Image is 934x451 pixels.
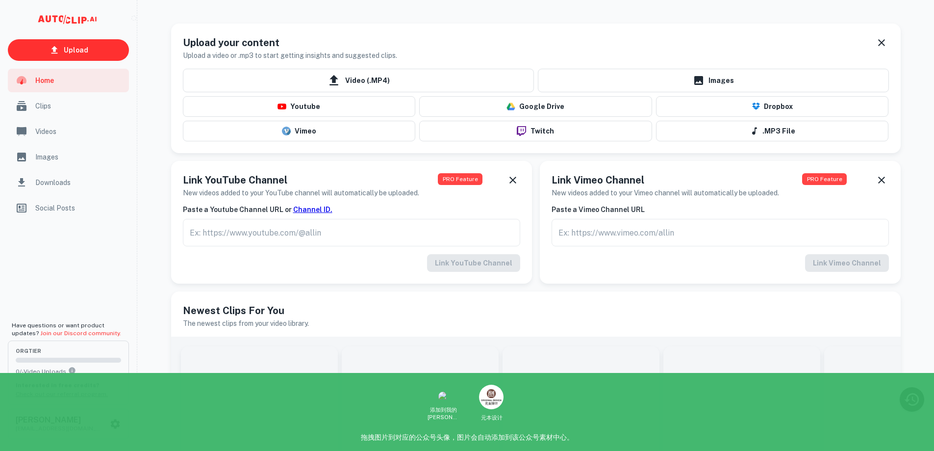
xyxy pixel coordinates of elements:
div: This feature is available to PRO users only. [552,219,889,246]
span: This feature is available to PRO users only. Upgrade your plan now! [438,173,482,185]
span: org Tier [16,348,121,354]
button: orgTier0/-Video UploadsYou can upload 0 videos per month on the org tier. Upgrade to upload more.... [8,341,129,404]
button: Google Drive [419,96,652,117]
a: Images [8,145,129,169]
a: Home [8,69,129,92]
span: Downloads [35,177,123,188]
div: This feature is available to PRO users only. [552,254,889,272]
img: vimeo-logo.svg [282,127,291,135]
a: Social Posts [8,196,129,220]
span: Home [35,75,123,86]
h6: Upload a video or .mp3 to start getting insights and suggested clips. [183,50,397,61]
div: This feature is available to PRO users only. [183,254,520,272]
button: Vimeo [183,121,416,141]
a: Channel ID. [293,206,332,213]
button: Dismiss [505,173,520,187]
button: Dismiss [874,35,889,50]
a: Join our Discord community. [40,330,121,337]
button: Dismiss [874,173,889,187]
img: twitch-logo.png [513,126,530,136]
a: Upload [8,39,129,61]
span: Social Posts [35,203,123,213]
span: Clips [35,101,123,111]
span: Images [35,152,123,162]
a: Images [538,69,889,92]
button: Twitch [419,121,652,141]
span: Videos [35,126,123,137]
h6: New videos added to your Vimeo channel will automatically be uploaded. [552,187,779,198]
a: Clips [8,94,129,118]
a: Downloads [8,171,129,194]
span: Have questions or want product updates? [12,322,121,337]
h5: Upload your content [183,35,397,50]
h5: Newest Clips For You [183,303,889,318]
img: drive-logo.png [506,102,515,111]
p: Upload [64,45,88,55]
div: This feature is available to PRO users only. [183,219,520,246]
button: Youtube [183,96,416,117]
img: Dropbox Logo [752,103,760,111]
a: Videos [8,120,129,143]
h5: Link Vimeo Channel [552,173,779,187]
input: Ex: https://www.vimeo.com/allin [552,219,889,246]
h6: Paste a Vimeo Channel URL [552,204,889,215]
svg: You can upload 0 videos per month on the org tier. Upgrade to upload more. [68,367,76,374]
p: 0 / - Video Uploads [16,367,121,376]
h5: Link YouTube Channel [183,173,419,187]
span: This feature is available to PRO users only. Upgrade your plan now! [802,173,847,185]
button: Dropbox [656,96,889,117]
h6: The newest clips from your video library. [183,318,889,329]
button: .MP3 File [656,121,889,141]
span: Video (.MP4) [183,69,534,92]
h6: New videos added to your YouTube channel will automatically be uploaded. [183,187,419,198]
input: Ex: https://www.youtube.com/@allin [183,219,520,246]
h6: Paste a Youtube Channel URL or [183,204,520,215]
img: youtube-logo.png [278,104,286,109]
